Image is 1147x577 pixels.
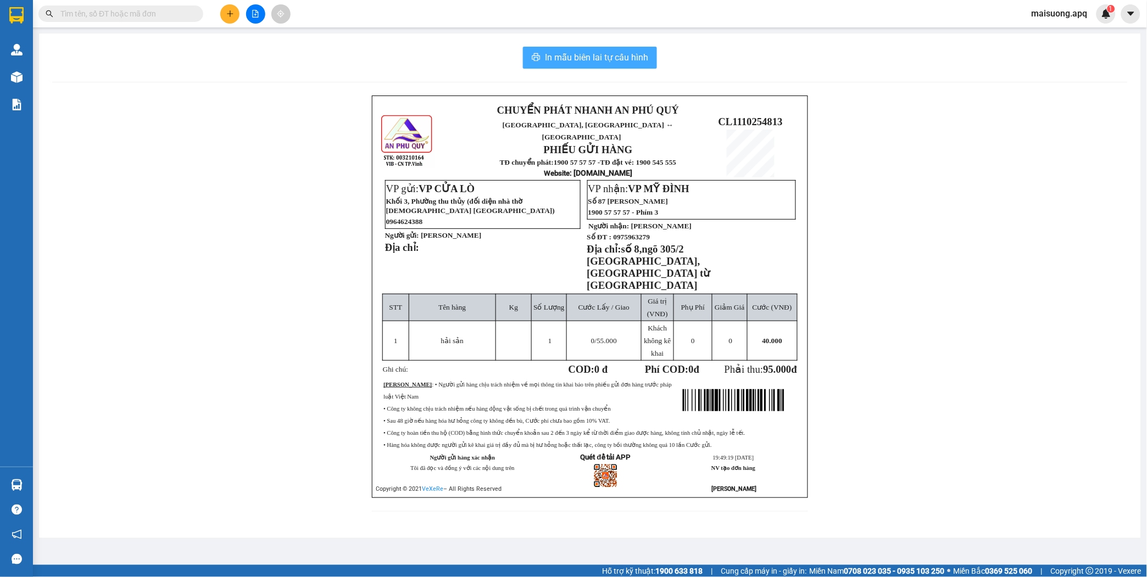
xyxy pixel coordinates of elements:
span: CL1110254807 [141,60,205,71]
span: [PERSON_NAME] [421,231,481,239]
span: 0964624388 [386,217,423,226]
span: 19:49:19 [DATE] [713,455,754,461]
span: aim [277,10,285,18]
strong: 0369 525 060 [985,567,1033,575]
input: Tìm tên, số ĐT hoặc mã đơn [60,8,190,20]
span: Số Lượng [534,303,565,311]
img: warehouse-icon [11,71,23,83]
span: Cước (VNĐ) [753,303,792,311]
span: 1 [394,337,398,345]
span: 1 [548,337,552,345]
span: Miền Bắc [954,565,1033,577]
span: 1900 57 57 57 - Phím 3 [588,208,659,216]
span: 0 [689,363,694,375]
span: In mẫu biên lai tự cấu hình [545,51,648,64]
button: caret-down [1121,4,1140,24]
strong: PHIẾU GỬI HÀNG [45,78,134,89]
span: Cước Lấy / Giao [578,303,630,311]
strong: Phí COD: đ [645,363,699,375]
span: Khối 3, Phường thu thủy (đối diện nhà thờ [DEMOGRAPHIC_DATA] [GEOGRAPHIC_DATA]) [386,197,555,215]
span: Giảm Giá [715,303,744,311]
span: Phải thu: [725,363,797,375]
span: 0975963279 [614,233,650,241]
span: • Sau 48 giờ nếu hàng hóa hư hỏng công ty không đền bù, Cước phí chưa bao gồm 10% VAT. [383,418,610,424]
span: maisuong.apq [1023,7,1096,20]
span: VP nhận: [588,183,690,194]
strong: 1900 57 57 57 - [554,158,600,166]
span: 0 [591,337,595,345]
button: plus [220,4,240,24]
strong: 0708 023 035 - 0935 103 250 [844,567,945,575]
img: icon-new-feature [1101,9,1111,19]
span: search [46,10,53,18]
span: Cung cấp máy in - giấy in: [721,565,807,577]
span: • Công ty hoàn tiền thu hộ (COD) bằng hình thức chuyển khoản sau 2 đến 3 ngày kể từ thời điểm gia... [383,430,745,436]
strong: PHIẾU GỬI HÀNG [544,144,633,155]
button: printerIn mẫu biên lai tự cấu hình [523,47,657,69]
img: logo [6,33,39,87]
span: 40.000 [762,337,783,345]
span: | [1041,565,1043,577]
strong: Người gửi: [385,231,419,239]
span: Miền Nam [810,565,945,577]
strong: NV tạo đơn hàng [711,465,755,471]
strong: COD: [569,363,608,375]
span: 0 [729,337,733,345]
span: file-add [252,10,259,18]
span: /55.000 [591,337,617,345]
strong: Người nhận: [589,222,630,230]
strong: [PERSON_NAME] [712,485,757,492]
span: Website [544,169,570,177]
span: Tôi đã đọc và đồng ý với các nội dung trên [410,465,515,471]
strong: : [DOMAIN_NAME] [544,169,632,177]
img: logo-vxr [9,7,24,24]
span: hải sản [441,337,464,345]
img: logo [380,114,435,168]
span: [GEOGRAPHIC_DATA], [GEOGRAPHIC_DATA] ↔ [GEOGRAPHIC_DATA] [44,47,134,75]
img: warehouse-icon [11,44,23,55]
span: • Công ty không chịu trách nhiệm nếu hàng động vật sống bị chết trong quá trình vận chuyển [383,406,611,412]
span: số 8,ngõ 305/2 [GEOGRAPHIC_DATA],[GEOGRAPHIC_DATA] từ [GEOGRAPHIC_DATA] [587,243,710,291]
span: VP CỬA LÒ [419,183,475,194]
span: : • Người gửi hàng chịu trách nhiệm về mọi thông tin khai báo trên phiếu gửi đơn hàng trước pháp ... [383,382,672,400]
span: copyright [1086,567,1094,575]
span: Giá trị (VNĐ) [647,297,668,318]
span: STT [389,303,403,311]
span: Khách không kê khai [644,324,671,357]
span: 95.000 [763,363,791,375]
span: [GEOGRAPHIC_DATA], [GEOGRAPHIC_DATA] ↔ [GEOGRAPHIC_DATA] [503,121,673,141]
span: ⚪️ [948,569,951,573]
span: [PERSON_NAME] [631,222,692,230]
span: CL1110254813 [719,116,783,127]
span: 0 [691,337,695,345]
strong: Số ĐT : [587,233,612,241]
a: VeXeRe [422,485,443,492]
span: Tên hàng [438,303,466,311]
strong: Quét để tải APP [581,453,631,461]
span: 1 [1109,5,1113,13]
strong: Người gửi hàng xác nhận [430,455,495,461]
strong: 1900 633 818 [656,567,703,575]
sup: 1 [1107,5,1115,13]
span: printer [532,53,541,63]
span: | [711,565,713,577]
button: file-add [246,4,265,24]
span: message [12,554,22,564]
span: caret-down [1126,9,1136,19]
img: warehouse-icon [11,479,23,491]
span: VP MỸ ĐÌNH [628,183,690,194]
span: đ [792,363,797,375]
strong: TĐ đặt vé: 1900 545 555 [600,158,677,166]
strong: CHUYỂN PHÁT NHANH AN PHÚ QUÝ [497,104,679,116]
span: Phụ Phí [681,303,705,311]
span: notification [12,529,22,540]
strong: TĐ chuyển phát: [500,158,554,166]
strong: [PERSON_NAME] [383,382,432,388]
span: Hỗ trợ kỹ thuật: [602,565,703,577]
strong: CHUYỂN PHÁT NHANH AN PHÚ QUÝ [50,9,129,44]
span: plus [226,10,234,18]
button: aim [271,4,291,24]
strong: Địa chỉ: [587,243,621,255]
span: • Hàng hóa không được người gửi kê khai giá trị đầy đủ mà bị hư hỏng hoặc thất lạc, công ty bồi t... [383,442,712,448]
span: Copyright © 2021 – All Rights Reserved [376,485,502,492]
